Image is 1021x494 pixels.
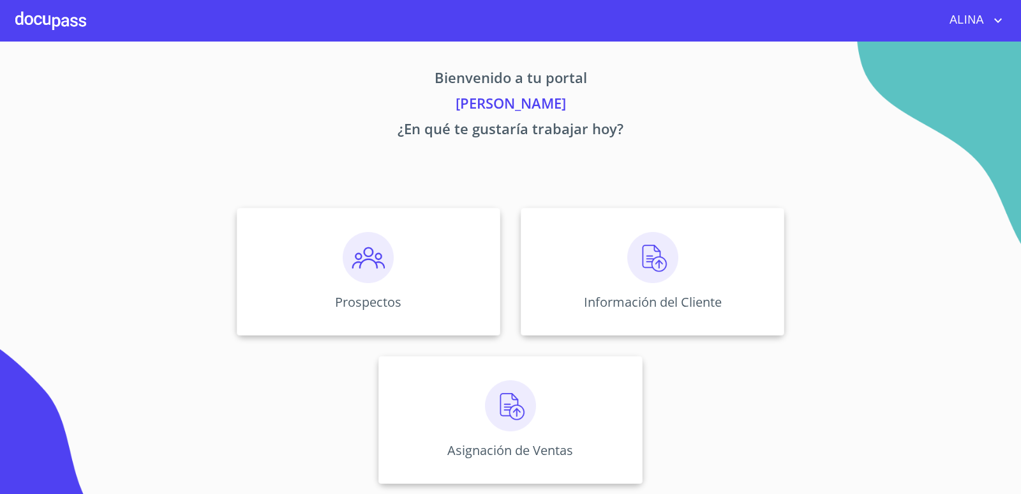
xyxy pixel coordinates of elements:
[584,293,722,311] p: Información del Cliente
[485,380,536,431] img: carga.png
[447,442,573,459] p: Asignación de Ventas
[343,232,394,283] img: prospectos.png
[335,293,401,311] p: Prospectos
[940,10,1006,31] button: account of current user
[627,232,678,283] img: carga.png
[117,67,904,93] p: Bienvenido a tu portal
[117,118,904,144] p: ¿En qué te gustaría trabajar hoy?
[940,10,990,31] span: ALINA
[117,93,904,118] p: [PERSON_NAME]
